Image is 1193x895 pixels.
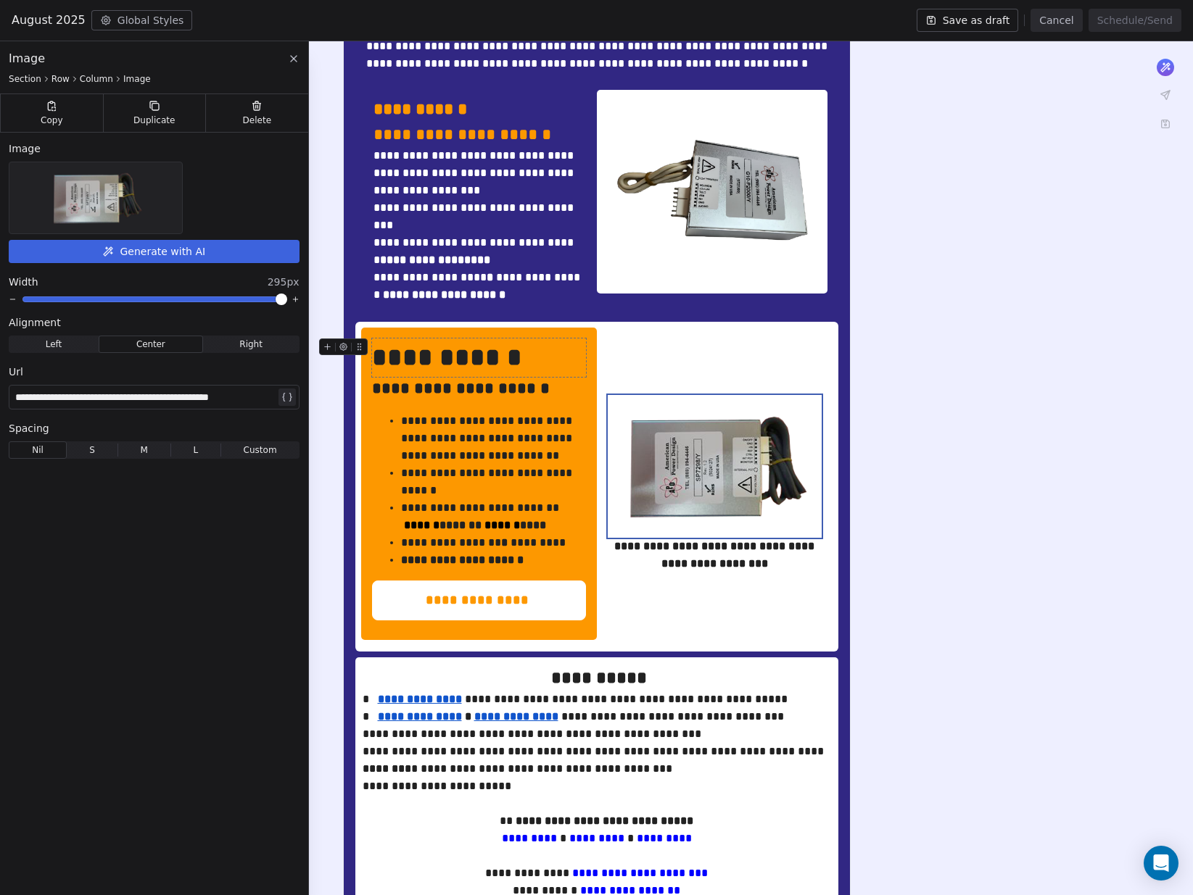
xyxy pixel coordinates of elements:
button: Schedule/Send [1089,9,1181,32]
span: Custom [244,444,277,457]
span: Image [123,73,151,85]
span: Section [9,73,41,85]
span: Row [51,73,70,85]
span: Copy [41,115,63,126]
span: Alignment [9,315,61,330]
span: Width [9,275,38,289]
span: Delete [243,115,272,126]
img: Selected image [43,162,149,233]
button: Global Styles [91,10,193,30]
button: Generate with AI [9,240,300,263]
span: M [141,444,148,457]
span: Duplicate [133,115,175,126]
span: S [89,444,95,457]
span: Image [9,141,41,156]
span: 295px [268,275,300,289]
span: Left [46,338,62,351]
button: Save as draft [917,9,1019,32]
div: Open Intercom Messenger [1144,846,1178,881]
span: Url [9,365,23,379]
span: Image [9,50,45,67]
button: Cancel [1031,9,1082,32]
span: L [194,444,199,457]
span: Spacing [9,421,49,436]
span: August 2025 [12,12,86,29]
span: Column [80,73,113,85]
span: Right [239,338,263,351]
